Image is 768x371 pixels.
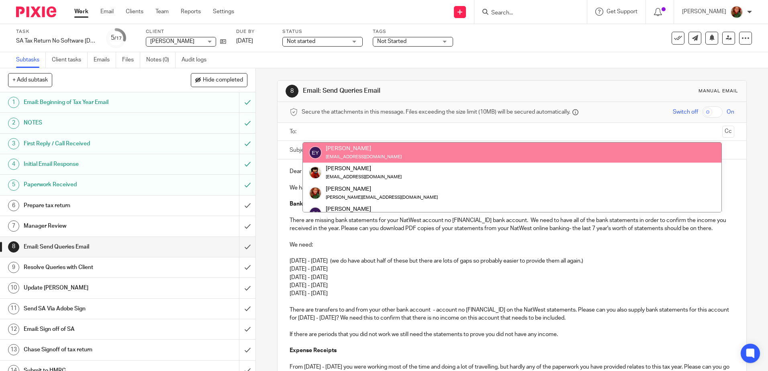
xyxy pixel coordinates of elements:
h1: Email: Send Queries Email [24,241,162,253]
p: There are missing bank statements for your NatWest account no [FINANCIAL_ID] bank account. We nee... [290,216,734,233]
img: Phil%20Baby%20pictures%20(3).JPG [309,166,322,179]
span: Secure the attachments in this message. Files exceeding the size limit (10MB) will be secured aut... [302,108,570,116]
h1: Initial Email Response [24,158,162,170]
h1: Send SA Via Adobe Sign [24,303,162,315]
div: 5 [8,179,19,191]
a: Reports [181,8,201,16]
p: If there are periods that you did not work we still need the statements to prove you did not have... [290,330,734,338]
p: [DATE] - [DATE] (we do have about half of these but there are lots of gaps so probably easier to ... [290,257,734,265]
p: [DATE] - [DATE] [290,265,734,273]
label: Client [146,29,226,35]
img: sallycropped.JPG [730,6,743,18]
div: 8 [286,85,298,98]
div: 6 [8,200,19,211]
p: Dear [PERSON_NAME], [290,167,734,175]
h1: Paperwork Received [24,179,162,191]
img: Pixie [16,6,56,17]
h1: First Reply / Call Received [24,138,162,150]
div: [PERSON_NAME] [326,185,438,193]
span: Not started [287,39,315,44]
div: 10 [8,282,19,294]
small: [EMAIL_ADDRESS][DOMAIN_NAME] [326,175,402,179]
h1: Email: Sign off of SA [24,323,162,335]
label: Task [16,29,96,35]
img: svg%3E [309,207,322,220]
p: [DATE] - [DATE] [290,289,734,298]
div: 5 [111,33,122,43]
h1: Resolve Queries with Client [24,261,162,273]
div: [PERSON_NAME] [326,165,402,173]
span: Switch off [673,108,698,116]
h1: Manager Review [24,220,162,232]
small: [PERSON_NAME][EMAIL_ADDRESS][DOMAIN_NAME] [326,195,438,200]
strong: Expense Receipts [290,348,337,353]
span: On [727,108,734,116]
p: There are transfers to and from your other bank account - account no [FINANCIAL_ID] on the NatWes... [290,306,734,322]
small: /17 [114,36,122,41]
div: Manual email [699,88,738,94]
a: Work [74,8,88,16]
p: [DATE] - [DATE] [290,281,734,289]
img: sallycropped.JPG [309,187,322,200]
a: Notes (0) [146,52,176,68]
p: We need: [290,241,734,249]
div: 4 [8,159,19,170]
a: Client tasks [52,52,88,68]
h1: NOTES [24,117,162,129]
a: Settings [213,8,234,16]
label: Tags [373,29,453,35]
p: [PERSON_NAME] [682,8,726,16]
h1: Prepare tax return [24,200,162,212]
label: Status [282,29,363,35]
input: Search [490,10,563,17]
h1: Chase Signoff of tax return [24,344,162,356]
a: Subtasks [16,52,46,68]
p: [DATE] - [DATE] [290,273,734,281]
div: SA Tax Return No Software 2021-2025 [16,37,96,45]
button: + Add subtask [8,73,52,87]
button: Cc [722,126,734,138]
div: 11 [8,303,19,314]
h1: Email: Beginning of Tax Year Email [24,96,162,108]
div: 12 [8,324,19,335]
span: Hide completed [203,77,243,84]
span: Not Started [377,39,406,44]
a: Email [100,8,114,16]
label: Due by [236,29,272,35]
div: 9 [8,262,19,273]
div: [PERSON_NAME] [326,145,402,153]
div: 7 [8,220,19,232]
div: 2 [8,118,19,129]
h1: Update [PERSON_NAME] [24,282,162,294]
span: Get Support [607,9,637,14]
div: 3 [8,138,19,149]
button: Hide completed [191,73,247,87]
p: We have been reviewing your SA returns and have the following questions we need your help with. [290,175,734,192]
a: Files [122,52,140,68]
div: 13 [8,344,19,355]
div: 8 [8,241,19,253]
a: Emails [94,52,116,68]
div: [PERSON_NAME] [326,205,438,213]
span: [PERSON_NAME] [150,39,194,44]
label: To: [290,128,298,136]
a: Team [155,8,169,16]
a: Audit logs [182,52,212,68]
a: Clients [126,8,143,16]
label: Subject: [290,146,310,154]
img: svg%3E [309,146,322,159]
small: [EMAIL_ADDRESS][DOMAIN_NAME] [326,155,402,159]
div: SA Tax Return No Software [DATE]-[DATE] [16,37,96,45]
div: 1 [8,97,19,108]
strong: Bank Statements [290,201,334,207]
span: [DATE] [236,38,253,44]
h1: Email: Send Queries Email [303,87,529,95]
